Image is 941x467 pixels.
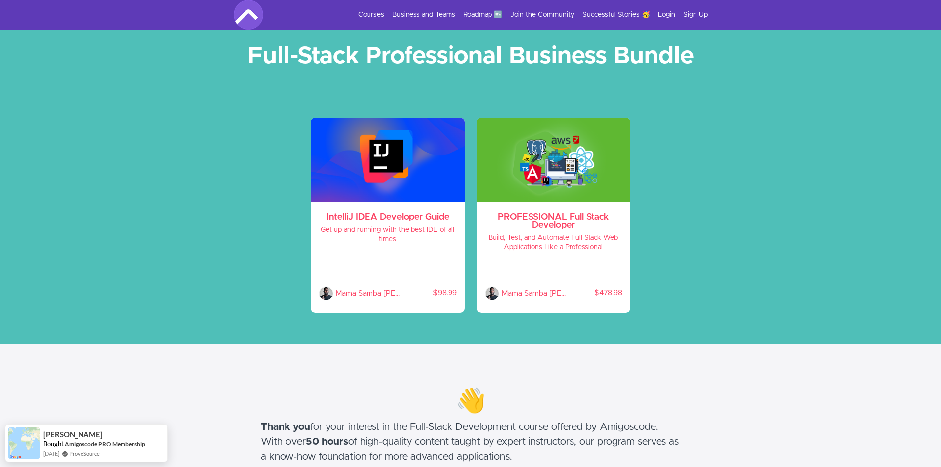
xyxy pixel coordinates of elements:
[485,233,623,252] h4: Build, Test, and Automate Full-Stack Web Applications Like a Professional
[568,288,623,298] p: $478.98
[311,118,465,202] img: feaUWTbQhKblocKl2ZaW_Screenshot+2024-06-17+at+17.32.02.png
[392,10,455,20] a: Business and Teams
[582,10,650,20] a: Successful Stories 🥳
[477,118,631,202] img: WPzdydpSLWzi0DE2vtpQ_full-stack-professional.png
[261,420,681,464] h5: for your interest in the Full-Stack Development course offered by Amigoscode. With over of high-q...
[485,286,499,301] img: Mama Samba Braima Nelson
[402,288,457,298] p: $98.99
[43,449,59,458] span: [DATE]
[485,213,623,229] h3: PROFESSIONAL Full Stack Developer
[319,225,457,244] h4: Get up and running with the best IDE of all times
[43,430,103,439] span: [PERSON_NAME]
[43,440,64,448] span: Bought
[319,213,457,221] h3: IntelliJ IDEA Developer Guide
[261,422,310,432] strong: Thank you
[477,118,631,313] a: PROFESSIONAL Full Stack Developer Build, Test, and Automate Full-Stack Web Applications Like a Pr...
[8,427,40,459] img: provesource social proof notification image
[306,437,348,447] strong: 50 hours
[247,44,694,68] strong: Full-Stack Professional Business Bundle
[336,286,402,301] p: Mama Samba Braima Nelson
[502,286,568,301] p: Mama Samba Braima Nelson
[358,10,384,20] a: Courses
[69,449,100,458] a: ProveSource
[658,10,675,20] a: Login
[319,286,333,301] img: Mama Samba Braima Nelson
[683,10,708,20] a: Sign Up
[311,118,465,313] a: IntelliJ IDEA Developer Guide Get up and running with the best IDE of all times Mama Samba Braima...
[510,10,574,20] a: Join the Community
[463,10,502,20] a: Roadmap 🆕
[456,390,486,414] span: 👋
[65,440,145,448] a: Amigoscode PRO Membership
